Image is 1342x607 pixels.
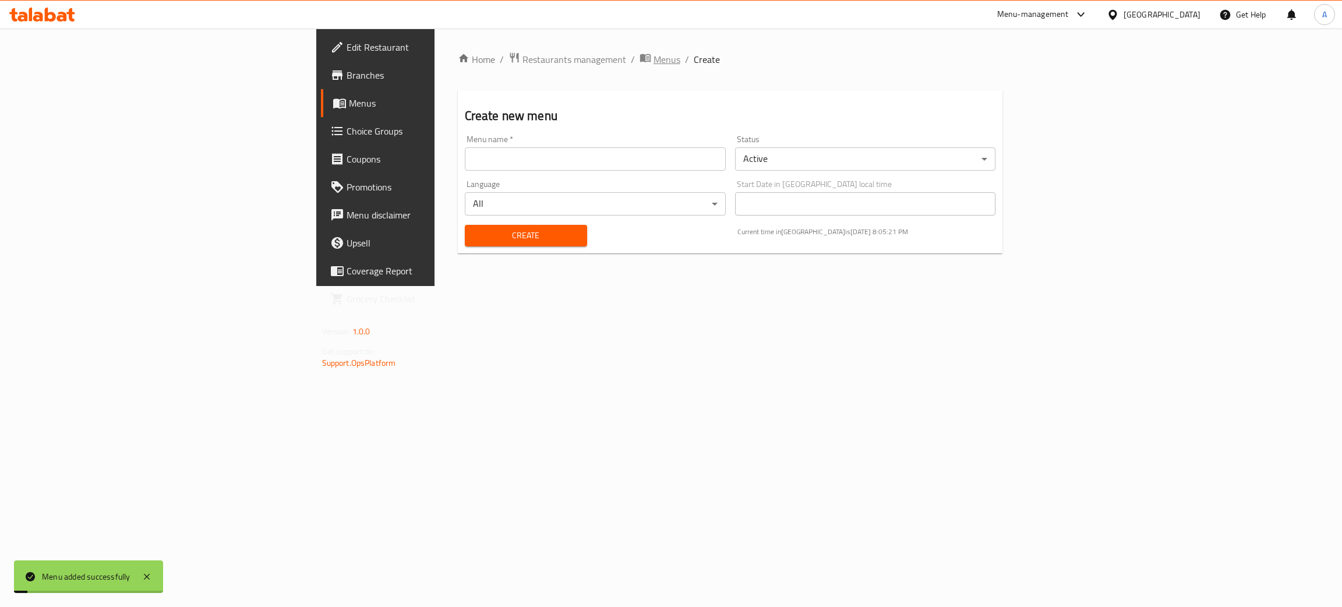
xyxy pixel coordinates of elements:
[347,124,531,138] span: Choice Groups
[321,33,541,61] a: Edit Restaurant
[321,257,541,285] a: Coverage Report
[322,355,396,370] a: Support.OpsPlatform
[474,228,578,243] span: Create
[522,52,626,66] span: Restaurants management
[322,324,351,339] span: Version:
[352,324,370,339] span: 1.0.0
[349,96,531,110] span: Menus
[347,292,531,306] span: Grocery Checklist
[654,52,680,66] span: Menus
[465,192,726,216] div: All
[465,225,587,246] button: Create
[347,68,531,82] span: Branches
[1124,8,1200,21] div: [GEOGRAPHIC_DATA]
[694,52,720,66] span: Create
[737,227,996,237] p: Current time in [GEOGRAPHIC_DATA] is [DATE] 8:05:21 PM
[321,145,541,173] a: Coupons
[347,40,531,54] span: Edit Restaurant
[997,8,1069,22] div: Menu-management
[321,201,541,229] a: Menu disclaimer
[640,52,680,67] a: Menus
[42,570,130,583] div: Menu added successfully
[321,61,541,89] a: Branches
[347,236,531,250] span: Upsell
[347,208,531,222] span: Menu disclaimer
[685,52,689,66] li: /
[458,52,1003,67] nav: breadcrumb
[631,52,635,66] li: /
[322,344,376,359] span: Get support on:
[465,147,726,171] input: Please enter Menu name
[321,285,541,313] a: Grocery Checklist
[508,52,626,67] a: Restaurants management
[321,117,541,145] a: Choice Groups
[735,147,996,171] div: Active
[321,173,541,201] a: Promotions
[321,229,541,257] a: Upsell
[321,89,541,117] a: Menus
[347,152,531,166] span: Coupons
[465,107,996,125] h2: Create new menu
[347,264,531,278] span: Coverage Report
[1322,8,1327,21] span: A
[347,180,531,194] span: Promotions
